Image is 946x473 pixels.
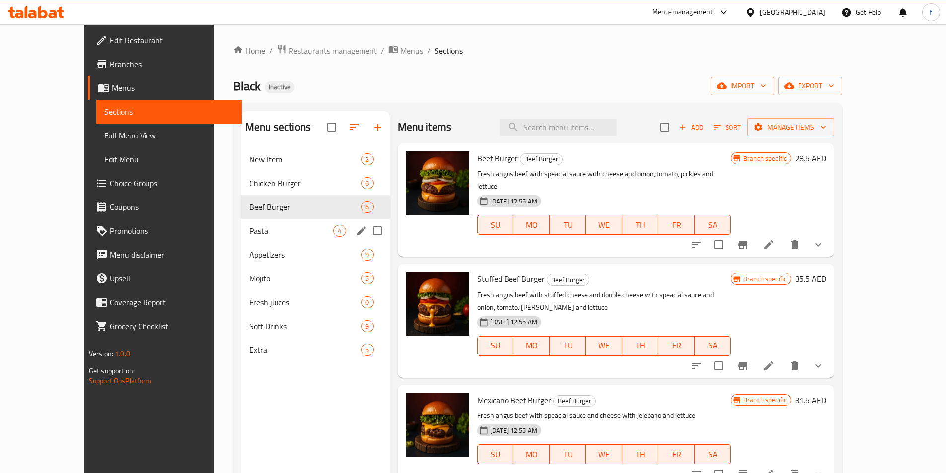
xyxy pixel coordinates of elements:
[554,395,595,406] span: Beef Burger
[626,218,655,232] span: TH
[513,336,550,356] button: MO
[550,444,586,464] button: TU
[695,336,731,356] button: SA
[763,239,775,251] a: Edit menu item
[249,225,333,237] div: Pasta
[554,218,582,232] span: TU
[269,45,273,57] li: /
[622,336,658,356] button: TH
[342,115,366,139] span: Sort sections
[477,151,518,166] span: Beef Burger
[241,338,390,362] div: Extra5
[427,45,431,57] li: /
[249,249,361,261] div: Appetizers
[406,272,469,336] img: Stuffed Beef Burger
[477,271,545,286] span: Stuffed Beef Burger
[96,147,242,171] a: Edit Menu
[586,444,622,464] button: WE
[517,218,546,232] span: MO
[333,225,346,237] div: items
[88,171,242,195] a: Choice Groups
[88,290,242,314] a: Coverage Report
[739,154,791,163] span: Branch specific
[695,444,731,464] button: SA
[249,177,361,189] div: Chicken Burger
[658,336,695,356] button: FR
[362,250,373,260] span: 9
[249,296,361,308] div: Fresh juices
[241,290,390,314] div: Fresh juices0
[622,444,658,464] button: TH
[486,317,541,327] span: [DATE] 12:55 AM
[482,447,510,462] span: SU
[786,80,834,92] span: export
[626,338,655,353] span: TH
[362,345,373,355] span: 5
[513,444,550,464] button: MO
[361,320,373,332] div: items
[110,272,234,284] span: Upsell
[249,272,361,284] span: Mojito
[658,215,695,235] button: FR
[249,320,361,332] span: Soft Drinks
[684,233,708,257] button: sort-choices
[586,215,622,235] button: WE
[277,44,377,57] a: Restaurants management
[520,153,562,165] span: Beef Burger
[88,195,242,219] a: Coupons
[795,393,826,407] h6: 31.5 AED
[695,215,731,235] button: SA
[684,354,708,378] button: sort-choices
[381,45,384,57] li: /
[795,151,826,165] h6: 28.5 AED
[88,243,242,267] a: Menu disclaimer
[739,274,791,284] span: Branch specific
[88,267,242,290] a: Upsell
[778,77,842,95] button: export
[88,28,242,52] a: Edit Restaurant
[708,355,729,376] span: Select to update
[500,119,617,136] input: search
[783,233,806,257] button: delete
[104,130,234,141] span: Full Menu View
[763,360,775,372] a: Edit menu item
[361,249,373,261] div: items
[731,233,755,257] button: Branch-specific-item
[699,447,727,462] span: SA
[249,344,361,356] div: Extra
[96,124,242,147] a: Full Menu View
[112,82,234,94] span: Menus
[362,322,373,331] span: 9
[547,274,589,286] span: Beef Burger
[362,298,373,307] span: 0
[678,122,705,133] span: Add
[554,447,582,462] span: TU
[550,215,586,235] button: TU
[233,44,842,57] nav: breadcrumb
[88,219,242,243] a: Promotions
[622,215,658,235] button: TH
[89,347,113,360] span: Version:
[249,201,361,213] span: Beef Burger
[930,7,932,18] span: f
[110,177,234,189] span: Choice Groups
[110,296,234,308] span: Coverage Report
[658,444,695,464] button: FR
[96,100,242,124] a: Sections
[708,234,729,255] span: Select to update
[783,354,806,378] button: delete
[655,117,675,137] span: Select section
[477,444,514,464] button: SU
[361,153,373,165] div: items
[812,360,824,372] svg: Show Choices
[486,426,541,435] span: [DATE] 12:55 AM
[675,120,707,135] span: Add item
[662,338,691,353] span: FR
[699,338,727,353] span: SA
[241,147,390,171] div: New Item2
[362,274,373,283] span: 5
[707,120,747,135] span: Sort items
[361,344,373,356] div: items
[675,120,707,135] button: Add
